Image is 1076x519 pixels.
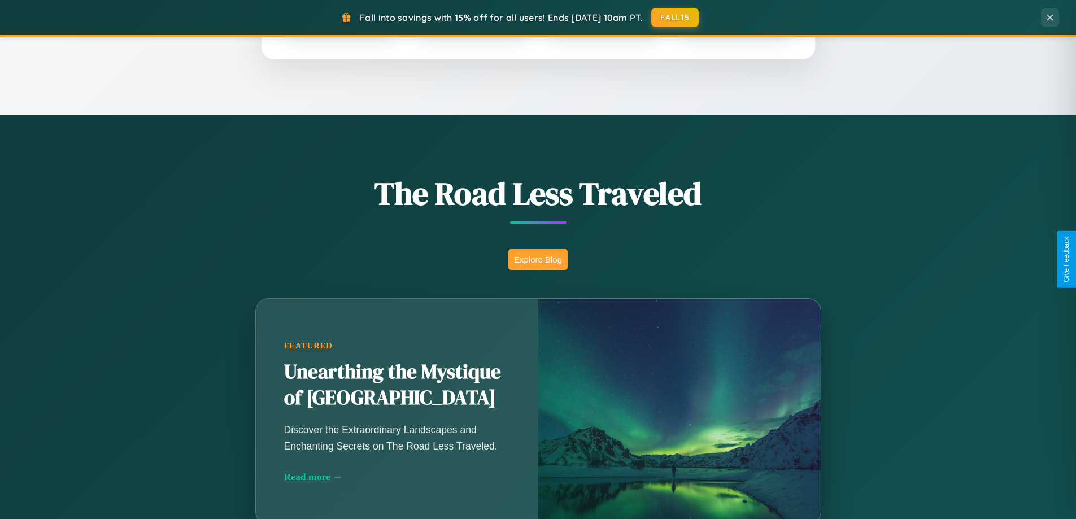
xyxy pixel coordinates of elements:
span: Fall into savings with 15% off for all users! Ends [DATE] 10am PT. [360,12,643,23]
button: FALL15 [651,8,699,27]
button: Explore Blog [508,249,568,270]
div: Read more → [284,471,510,483]
h2: Unearthing the Mystique of [GEOGRAPHIC_DATA] [284,359,510,411]
h1: The Road Less Traveled [199,172,877,215]
p: Discover the Extraordinary Landscapes and Enchanting Secrets on The Road Less Traveled. [284,422,510,453]
div: Give Feedback [1062,237,1070,282]
div: Featured [284,341,510,351]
